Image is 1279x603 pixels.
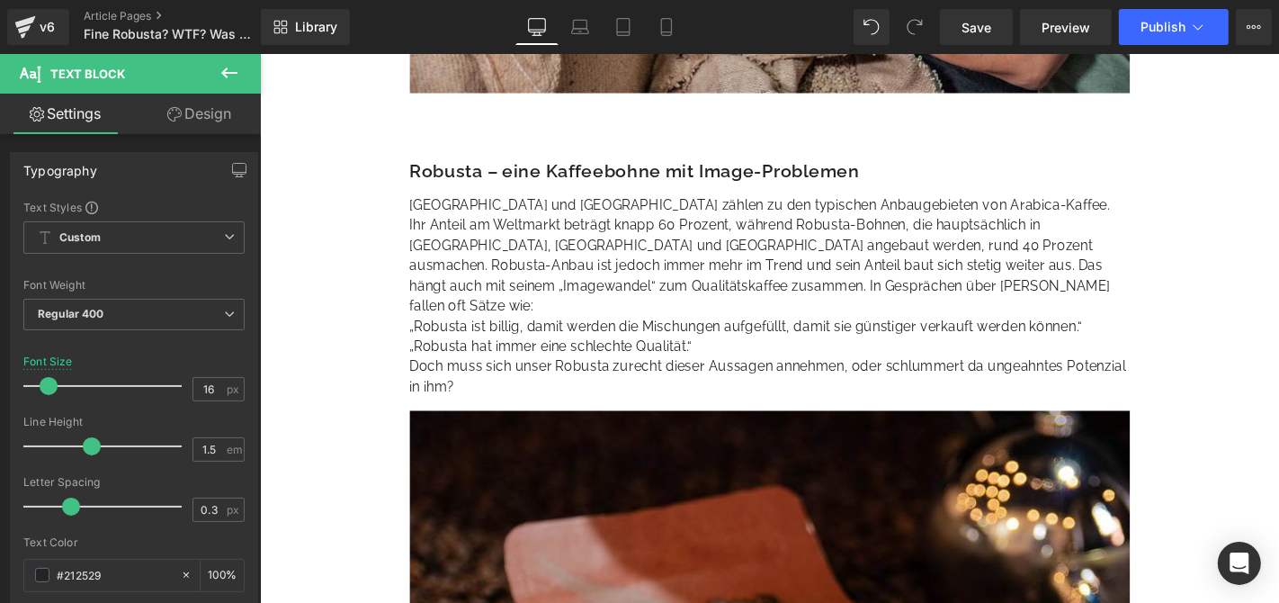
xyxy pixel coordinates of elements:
[1218,542,1261,585] div: Open Intercom Messenger
[1020,9,1112,45] a: Preview
[1140,20,1185,34] span: Publish
[23,200,245,214] div: Text Styles
[134,94,264,134] a: Design
[36,15,58,39] div: v6
[23,153,97,178] div: Typography
[84,27,256,41] span: Fine Robusta? WTF? Was soll denn das sein?
[84,9,291,23] a: Article Pages
[261,9,350,45] a: New Library
[160,281,929,302] p: „Robusta ist billig, damit werden die Mischungen aufgefüllt, damit sie günstiger verkauft werden ...
[602,9,645,45] a: Tablet
[854,9,890,45] button: Undo
[227,383,242,395] span: px
[23,536,245,549] div: Text Color
[160,302,929,324] p: „Robusta hat immer eine schlechte Qualität.“
[515,9,559,45] a: Desktop
[1236,9,1272,45] button: More
[295,19,337,35] span: Library
[38,307,104,320] b: Regular 400
[160,324,929,367] p: Doch muss sich unser Robusta zurecht dieser Aussagen annehmen, oder schlummert da ungeahntes Pote...
[23,416,245,428] div: Line Height
[57,565,172,585] input: Color
[160,151,929,281] p: [GEOGRAPHIC_DATA] und [GEOGRAPHIC_DATA] zählen zu den typischen Anbaugebieten von Arabica-Kaffee....
[897,9,933,45] button: Redo
[23,279,245,292] div: Font Weight
[160,114,929,137] h3: Robusta – eine Kaffeebohne mit Image-Problemen
[961,18,991,37] span: Save
[50,67,125,81] span: Text Block
[201,560,244,591] div: %
[1042,18,1090,37] span: Preview
[23,355,73,368] div: Font Size
[645,9,688,45] a: Mobile
[1119,9,1229,45] button: Publish
[227,504,242,516] span: px
[227,444,242,455] span: em
[59,230,101,246] b: Custom
[23,476,245,489] div: Letter Spacing
[7,9,69,45] a: v6
[559,9,602,45] a: Laptop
